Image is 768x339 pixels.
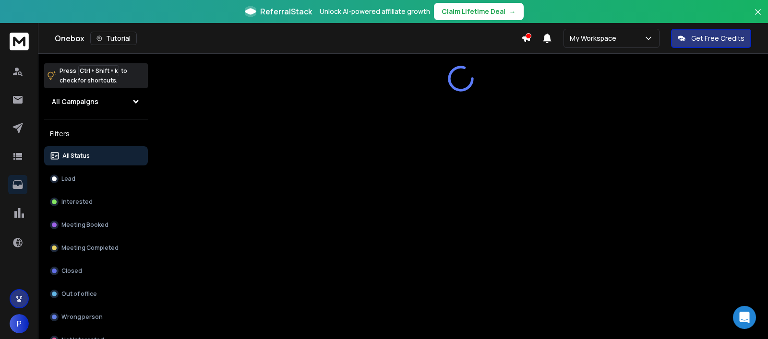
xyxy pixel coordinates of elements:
p: Lead [61,175,75,183]
button: P [10,314,29,333]
button: Tutorial [90,32,137,45]
div: Open Intercom Messenger [733,306,756,329]
button: Wrong person [44,307,148,327]
h1: All Campaigns [52,97,98,106]
p: Unlock AI-powered affiliate growth [320,7,430,16]
p: Press to check for shortcuts. [60,66,127,85]
span: → [509,7,516,16]
button: Close banner [752,6,764,29]
button: All Campaigns [44,92,148,111]
span: ReferralStack [260,6,312,17]
p: Out of office [61,290,97,298]
p: Get Free Credits [691,34,744,43]
h3: Filters [44,127,148,140]
p: My Workspace [570,34,620,43]
button: Claim Lifetime Deal→ [434,3,524,20]
button: Out of office [44,284,148,304]
button: Lead [44,169,148,188]
button: Get Free Credits [671,29,751,48]
p: Meeting Completed [61,244,119,252]
p: Closed [61,267,82,275]
p: Interested [61,198,93,206]
p: Wrong person [61,313,103,321]
button: Closed [44,261,148,281]
button: Meeting Completed [44,238,148,257]
button: Meeting Booked [44,215,148,234]
p: All Status [62,152,90,160]
div: Onebox [55,32,521,45]
span: Ctrl + Shift + k [78,65,119,76]
button: Interested [44,192,148,211]
button: All Status [44,146,148,165]
p: Meeting Booked [61,221,108,229]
